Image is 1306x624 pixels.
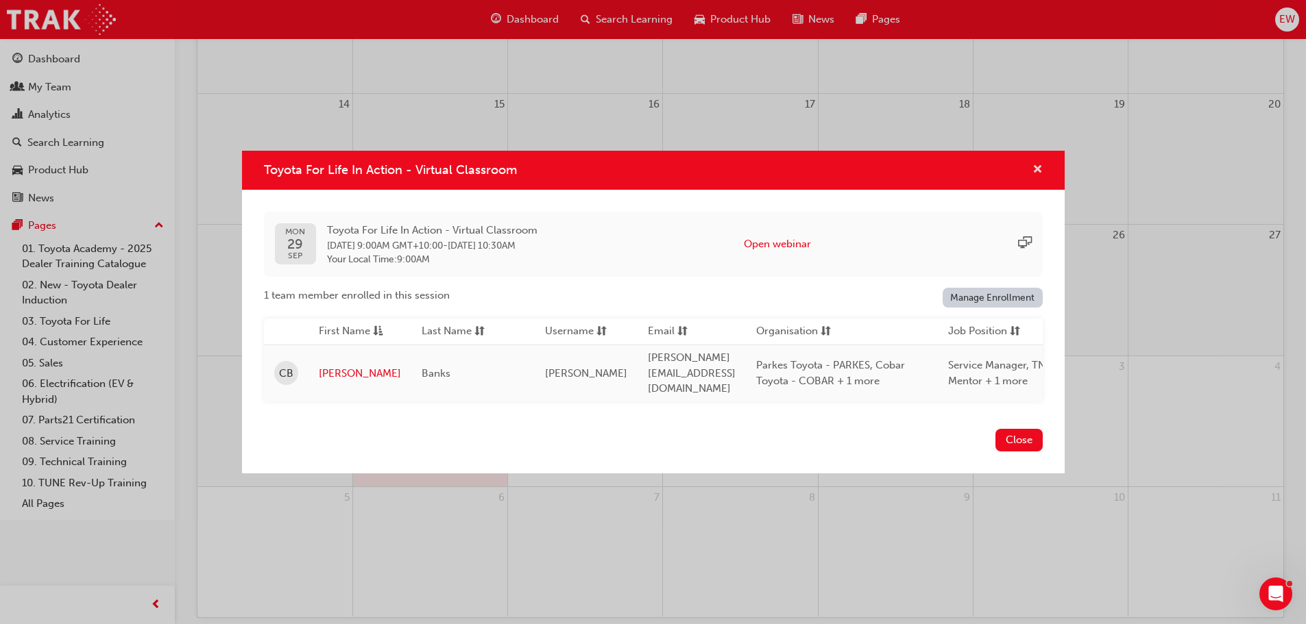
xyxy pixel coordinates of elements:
span: Your Local Time : 9:00AM [327,253,537,266]
span: Organisation [756,323,818,340]
span: Email [648,323,675,340]
iframe: Intercom live chat [1259,577,1292,610]
span: sorting-icon [1010,323,1020,340]
span: Job Position [948,323,1007,340]
button: Close [995,429,1043,451]
button: Open webinar [744,236,811,252]
button: cross-icon [1032,162,1043,179]
span: Toyota For Life In Action - Virtual Classroom [327,223,537,238]
span: Banks [422,367,450,379]
button: Usernamesorting-icon [545,323,620,340]
span: MON [285,227,305,236]
button: Organisationsorting-icon [756,323,832,340]
span: 29 [285,237,305,251]
span: Parkes Toyota - PARKES, Cobar Toyota - COBAR + 1 more [756,359,905,387]
span: First Name [319,323,370,340]
div: Toyota For Life In Action - Virtual Classroom [242,151,1065,473]
span: cross-icon [1032,164,1043,177]
span: Service Manager, TNT Workplace Mentor + 1 more [948,359,1105,387]
span: sorting-icon [677,323,688,340]
span: asc-icon [373,323,383,340]
span: 1 team member enrolled in this session [264,288,450,303]
span: Last Name [422,323,472,340]
span: [PERSON_NAME][EMAIL_ADDRESS][DOMAIN_NAME] [648,351,736,395]
div: - [327,223,537,266]
span: 29 Sep 2025 10:30AM [448,240,516,251]
span: sorting-icon [474,323,485,340]
span: [PERSON_NAME] [545,367,627,379]
span: sessionType_ONLINE_URL-icon [1018,236,1032,252]
button: Job Positionsorting-icon [948,323,1024,340]
button: First Nameasc-icon [319,323,394,340]
span: Username [545,323,594,340]
button: Emailsorting-icon [648,323,723,340]
a: [PERSON_NAME] [319,366,401,382]
span: 29 Sep 2025 9:00AM GMT+10:00 [327,240,443,251]
span: sorting-icon [821,323,831,340]
span: sorting-icon [596,323,607,340]
a: Manage Enrollment [943,288,1043,308]
span: CB [279,366,293,382]
span: Toyota For Life In Action - Virtual Classroom [264,162,517,177]
span: SEP [285,251,305,260]
button: Last Namesorting-icon [422,323,497,340]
